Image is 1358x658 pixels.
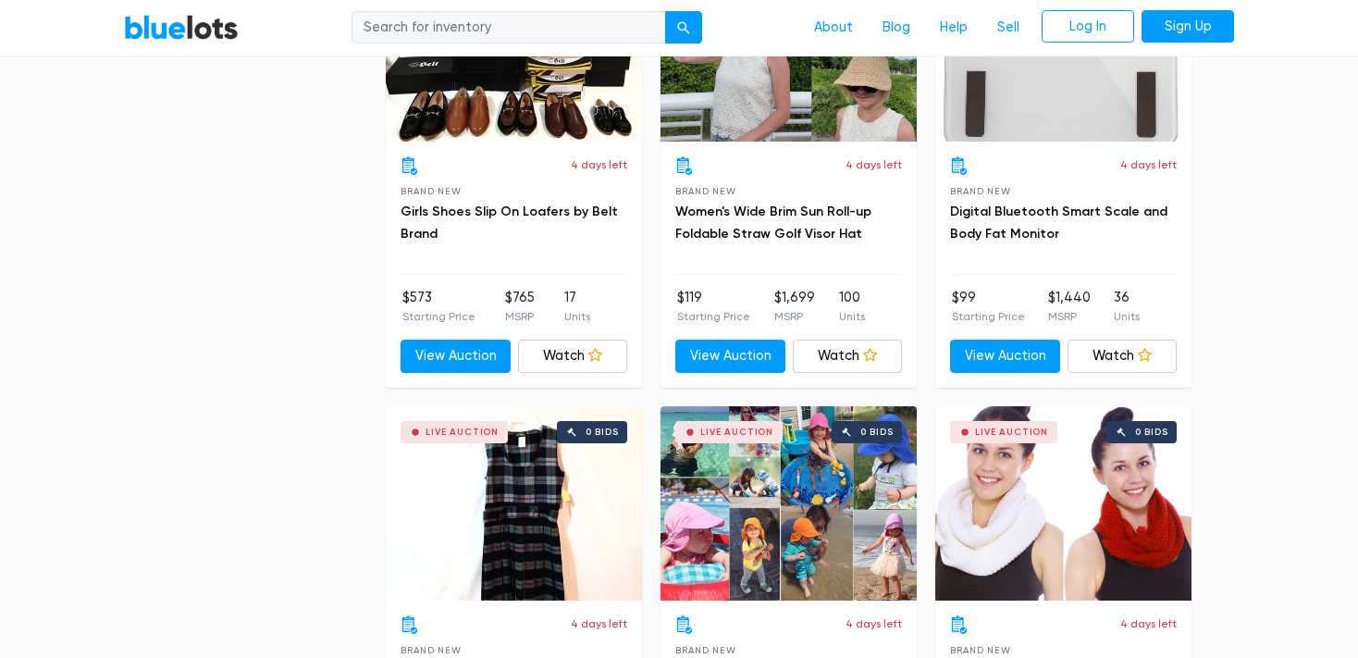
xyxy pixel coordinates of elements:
li: $119 [677,288,750,325]
li: $99 [952,288,1025,325]
a: Watch [518,340,628,373]
a: Help [925,10,982,45]
span: Brand New [401,645,461,655]
a: Log In [1042,10,1134,43]
input: Search for inventory [352,11,666,44]
p: MSRP [505,308,535,325]
div: Live Auction [975,428,1048,437]
a: View Auction [675,340,785,373]
a: About [799,10,868,45]
span: Brand New [675,645,735,655]
p: 4 days left [846,615,902,632]
li: $765 [505,288,535,325]
a: Digital Bluetooth Smart Scale and Body Fat Monitor [950,204,1167,242]
p: 4 days left [1120,156,1177,173]
li: 17 [564,288,590,325]
li: 36 [1114,288,1140,325]
span: Brand New [401,186,461,196]
a: Women's Wide Brim Sun Roll-up Foldable Straw Golf Visor Hat [675,204,871,242]
a: Watch [1068,340,1178,373]
li: $1,440 [1048,288,1091,325]
p: Units [1114,308,1140,325]
a: Live Auction 0 bids [660,406,917,601]
p: MSRP [1048,308,1091,325]
p: 4 days left [1120,615,1177,632]
a: Live Auction 0 bids [386,406,642,601]
li: $1,699 [774,288,815,325]
p: Starting Price [677,308,750,325]
a: Sell [982,10,1034,45]
a: BlueLots [124,14,239,41]
span: Brand New [950,186,1010,196]
li: $573 [402,288,475,325]
div: 0 bids [586,428,619,437]
a: Blog [868,10,925,45]
p: 4 days left [846,156,902,173]
div: Live Auction [426,428,499,437]
span: Brand New [950,645,1010,655]
p: Units [839,308,865,325]
p: 4 days left [571,156,627,173]
p: Starting Price [402,308,475,325]
a: Watch [793,340,903,373]
a: View Auction [950,340,1060,373]
a: View Auction [401,340,511,373]
span: Brand New [675,186,735,196]
p: Units [564,308,590,325]
div: 0 bids [1135,428,1168,437]
a: Girls Shoes Slip On Loafers by Belt Brand [401,204,618,242]
div: Live Auction [700,428,773,437]
a: Live Auction 0 bids [935,406,1191,601]
p: 4 days left [571,615,627,632]
a: Sign Up [1142,10,1234,43]
div: 0 bids [860,428,894,437]
p: Starting Price [952,308,1025,325]
li: 100 [839,288,865,325]
p: MSRP [774,308,815,325]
